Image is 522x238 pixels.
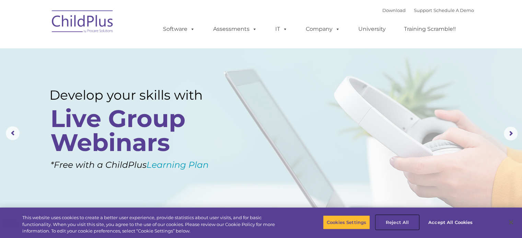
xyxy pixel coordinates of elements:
img: ChildPlus by Procare Solutions [48,5,117,40]
a: Assessments [206,22,264,36]
a: Training Scramble!! [397,22,463,36]
rs-layer: Live Group Webinars [50,107,220,154]
a: IT [268,22,294,36]
button: Close [503,215,519,230]
rs-layer: Develop your skills with [49,87,222,103]
span: Last name [95,45,116,50]
font: | [382,8,474,13]
a: Download [382,8,406,13]
a: Support [414,8,432,13]
button: Cookies Settings [323,215,370,229]
rs-layer: *Free with a ChildPlus [50,157,235,173]
button: Accept All Cookies [425,215,476,229]
a: Learning Plan [147,160,209,170]
a: University [351,22,393,36]
a: Schedule A Demo [433,8,474,13]
span: Phone number [95,73,125,78]
button: Reject All [376,215,419,229]
a: Company [299,22,347,36]
div: This website uses cookies to create a better user experience, provide statistics about user visit... [22,214,287,235]
a: Software [156,22,202,36]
